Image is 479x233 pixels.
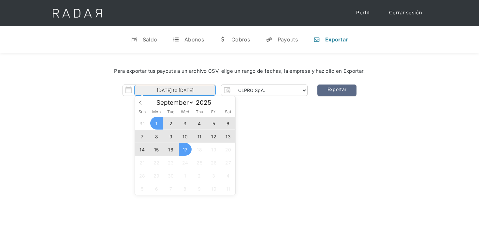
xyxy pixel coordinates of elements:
span: September 4, 2025 [193,117,206,130]
span: September 23, 2025 [165,156,177,169]
span: October 5, 2025 [136,182,149,195]
div: Para exportar tus payouts a un archivo CSV, elige un rango de fechas, la empresa y haz clic en Ex... [20,68,459,75]
div: n [313,36,320,43]
span: October 7, 2025 [165,182,177,195]
span: September 25, 2025 [193,156,206,169]
span: September 3, 2025 [179,117,192,130]
div: t [173,36,179,43]
span: September 14, 2025 [136,143,149,156]
span: September 19, 2025 [208,143,220,156]
input: Year [194,99,217,106]
span: September 15, 2025 [150,143,163,156]
div: v [131,36,138,43]
span: Sun [135,110,149,114]
a: Cerrar sesión [383,7,428,19]
span: September 6, 2025 [222,117,235,130]
span: September 9, 2025 [165,130,177,143]
span: September 1, 2025 [150,117,163,130]
span: September 21, 2025 [136,156,149,169]
span: September 7, 2025 [136,130,149,143]
span: September 8, 2025 [150,130,163,143]
span: September 12, 2025 [208,130,220,143]
select: Month [153,99,194,107]
span: September 10, 2025 [179,130,192,143]
span: September 2, 2025 [165,117,177,130]
div: w [220,36,226,43]
span: September 5, 2025 [208,117,220,130]
span: October 11, 2025 [222,182,235,195]
span: September 13, 2025 [222,130,235,143]
div: y [266,36,272,43]
span: September 22, 2025 [150,156,163,169]
span: October 9, 2025 [193,182,206,195]
span: October 8, 2025 [179,182,192,195]
div: Saldo [143,36,157,43]
span: September 24, 2025 [179,156,192,169]
div: Payouts [278,36,298,43]
span: September 30, 2025 [165,169,177,182]
span: Fri [207,110,221,114]
span: Tue [164,110,178,114]
span: Wed [178,110,192,114]
a: Exportar [317,85,356,96]
span: October 6, 2025 [150,182,163,195]
span: September 29, 2025 [150,169,163,182]
form: Form [123,85,308,96]
span: October 3, 2025 [208,169,220,182]
a: Perfil [350,7,376,19]
span: September 11, 2025 [193,130,206,143]
span: October 1, 2025 [179,169,192,182]
div: Exportar [325,36,348,43]
span: Sat [221,110,235,114]
span: October 4, 2025 [222,169,235,182]
div: Abonos [184,36,204,43]
div: Cobros [231,36,250,43]
span: September 18, 2025 [193,143,206,156]
span: Mon [149,110,164,114]
span: Thu [192,110,207,114]
span: September 20, 2025 [222,143,235,156]
span: September 28, 2025 [136,169,149,182]
span: September 16, 2025 [165,143,177,156]
span: August 31, 2025 [136,117,149,130]
span: October 2, 2025 [193,169,206,182]
span: October 10, 2025 [208,182,220,195]
span: September 17, 2025 [179,143,192,156]
span: September 27, 2025 [222,156,235,169]
span: September 26, 2025 [208,156,220,169]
